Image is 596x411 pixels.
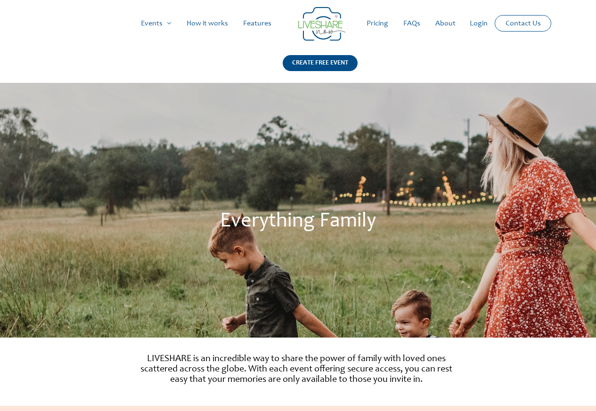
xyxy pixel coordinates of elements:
a: Features [236,8,279,39]
a: FAQs [396,8,428,39]
a: Login [462,8,495,39]
img: LiveShare logo - Capture & Share Event Memories [298,7,345,41]
a: About [428,8,463,39]
a: CREATE FREE EVENT [283,55,358,83]
a: How it works [179,8,236,39]
nav: Site Navigation [16,8,580,39]
a: Pricing [359,8,396,39]
p: LIVESHARE is an incredible way to share the power of family with loved ones scattered across the ... [139,354,454,385]
div: CREATE FREE EVENT [283,55,358,71]
a: Contact Us [498,16,548,31]
a: Events [133,8,179,39]
span: Everything Family [220,211,376,232]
